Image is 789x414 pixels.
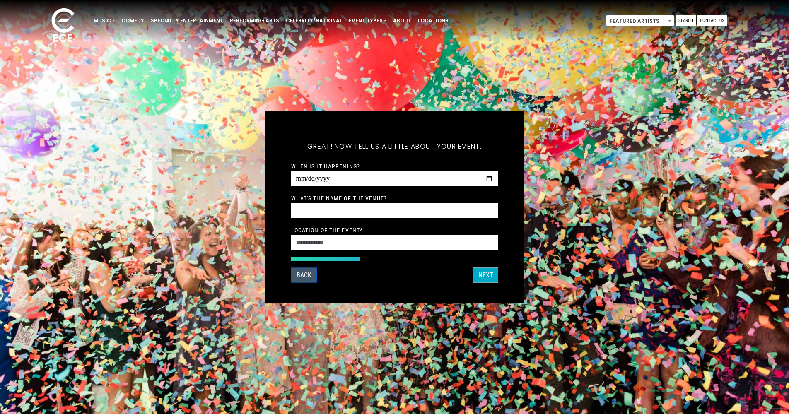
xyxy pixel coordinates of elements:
img: ece_new_logo_whitev2-1.png [42,6,84,46]
a: Locations [415,14,452,28]
a: Celebrity/National [282,14,345,28]
button: Next [473,268,498,283]
a: Search [676,15,696,26]
span: Featured Artists [606,15,674,26]
a: Comedy [118,14,147,28]
a: Music [90,14,118,28]
span: Featured Artists [606,15,674,27]
a: Performing Arts [227,14,282,28]
a: Event Types [345,14,390,28]
label: When is it happening? [291,163,360,170]
button: Back [291,268,317,283]
a: Contact Us [697,15,727,26]
a: About [390,14,415,28]
a: Specialty Entertainment [147,14,227,28]
label: Location of the event [291,226,363,234]
h5: Great! Now tell us a little about your event. [291,132,498,161]
label: What's the name of the venue? [291,195,387,202]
